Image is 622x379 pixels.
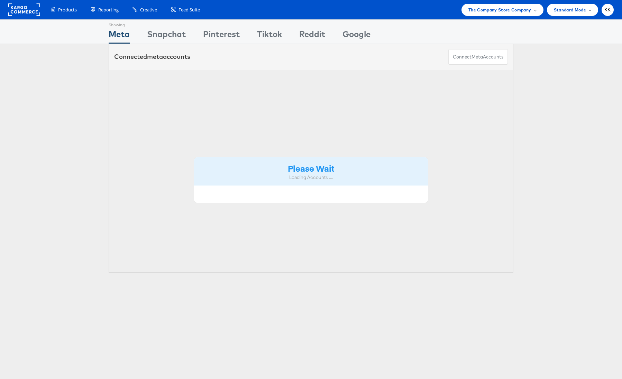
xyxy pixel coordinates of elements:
[179,7,200,13] span: Feed Suite
[147,28,186,44] div: Snapchat
[468,6,531,13] span: The Company Store Company
[288,162,334,174] strong: Please Wait
[140,7,157,13] span: Creative
[448,49,508,65] button: ConnectmetaAccounts
[472,54,483,60] span: meta
[257,28,282,44] div: Tiktok
[114,52,190,61] div: Connected accounts
[98,7,119,13] span: Reporting
[58,7,77,13] span: Products
[604,8,611,12] span: KK
[147,53,163,61] span: meta
[554,6,586,13] span: Standard Mode
[299,28,325,44] div: Reddit
[109,20,130,28] div: Showing
[199,174,423,181] div: Loading Accounts ....
[109,28,130,44] div: Meta
[203,28,240,44] div: Pinterest
[342,28,371,44] div: Google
